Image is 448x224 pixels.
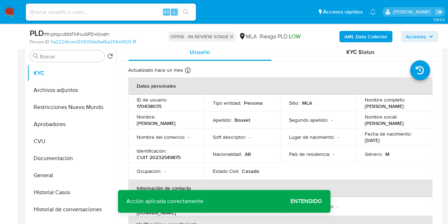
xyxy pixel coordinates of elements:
div: MLA [239,33,257,40]
input: Buscar [40,53,102,60]
span: Riesgo PLD: [260,33,301,40]
p: Segundo apellido : [289,117,328,123]
p: [PERSON_NAME] [137,120,176,126]
span: 3.163.0 [433,17,444,22]
button: Archivos adjuntos [27,82,116,99]
p: - [337,134,339,140]
button: Documentación [27,150,116,167]
p: Fecha de nacimiento : [365,131,412,137]
p: Estado Civil : [213,168,239,174]
p: 170438035 [137,103,161,109]
p: - [333,151,334,157]
p: Apellido : [213,117,232,123]
p: CUIT 20232549875 [137,154,181,160]
span: KYC Status [346,48,375,56]
button: Historial de conversaciones [27,201,116,218]
p: - [164,168,166,174]
button: Aprobadores [27,116,116,133]
button: Volver al orden por defecto [107,53,113,61]
p: Nacionalidad : [213,151,242,157]
b: AML Data Collector [344,31,387,42]
span: s [173,9,175,15]
button: Historial Casos [27,184,116,201]
button: CVU [27,133,116,150]
button: KYC [27,65,116,82]
p: ID de usuario : [137,97,167,103]
p: Tipo entidad : [213,100,241,106]
span: # thpKqcv6ItsTMNuGPD40osfn [44,31,109,38]
a: 5a222bfccecf20505bb9a45a256e3633 [51,39,136,45]
p: Actualizado hace un mes [128,67,183,73]
p: Casado [242,168,259,174]
b: Person ID [30,39,49,45]
p: [PERSON_NAME] [365,120,404,126]
p: Sitio : [289,100,299,106]
p: Género : [365,151,382,157]
p: (3442) 542614 [213,206,244,213]
p: M [385,151,390,157]
span: Acciones [406,31,426,42]
th: Datos personales [128,77,432,94]
p: Bouvet [234,117,250,123]
p: - [188,134,189,140]
p: Lugar de nacimiento : [289,134,334,140]
p: País de residencia : [289,151,330,157]
a: Notificaciones [370,9,376,15]
button: search-icon [178,7,193,17]
p: - [249,134,250,140]
p: Persona [244,100,263,106]
p: nicolas.fernandezallen@mercadolibre.com [393,9,433,15]
span: Accesos rápidos [323,8,363,16]
button: Buscar [33,53,39,59]
p: MLA [302,100,312,106]
a: Salir [435,8,443,16]
span: Usuario [190,48,210,56]
p: Ocupación : [137,168,161,174]
p: OPEN - IN REVIEW STAGE II [168,32,236,42]
p: Soft descriptor : [213,134,246,140]
p: - [336,203,338,209]
p: Nombre del comercio : [137,134,185,140]
p: [DATE] [365,137,380,143]
p: Nombre social : [365,114,397,120]
input: Buscar usuario o caso... [26,7,196,17]
b: PLD [30,27,44,39]
p: Nombre : [137,114,155,120]
span: Alt [164,9,169,15]
p: Nombre completo : [365,97,405,103]
p: - [331,117,332,123]
button: Acciones [401,31,438,42]
button: General [27,167,116,184]
span: LOW [289,32,301,40]
button: Restricciones Nuevo Mundo [27,99,116,116]
p: AR [245,151,251,157]
p: Identificación : [137,148,166,154]
th: Información de contacto [128,180,432,197]
p: [PERSON_NAME] [365,103,404,109]
button: AML Data Collector [339,31,392,42]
